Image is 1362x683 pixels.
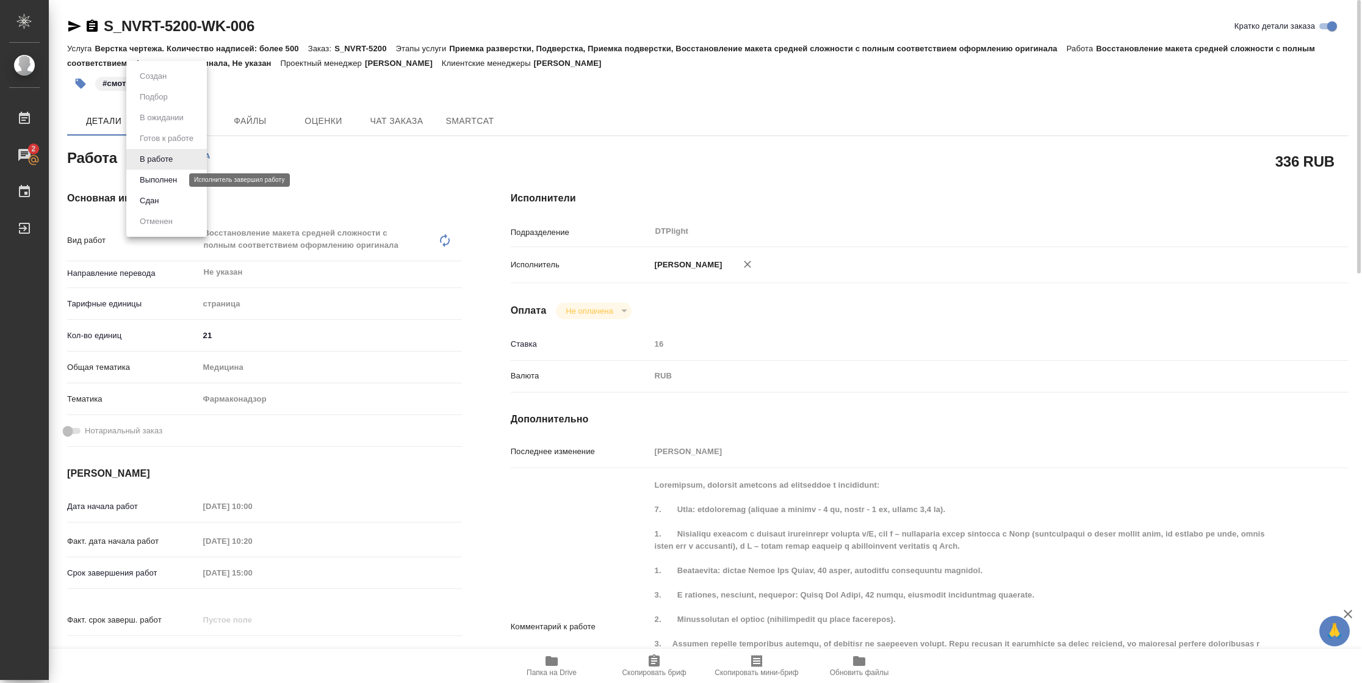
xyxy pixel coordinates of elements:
button: В работе [136,153,176,166]
button: Готов к работе [136,132,197,145]
button: Создан [136,70,170,83]
button: Сдан [136,194,162,208]
button: В ожидании [136,111,187,125]
button: Выполнен [136,173,181,187]
button: Отменен [136,215,176,228]
button: Подбор [136,90,171,104]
